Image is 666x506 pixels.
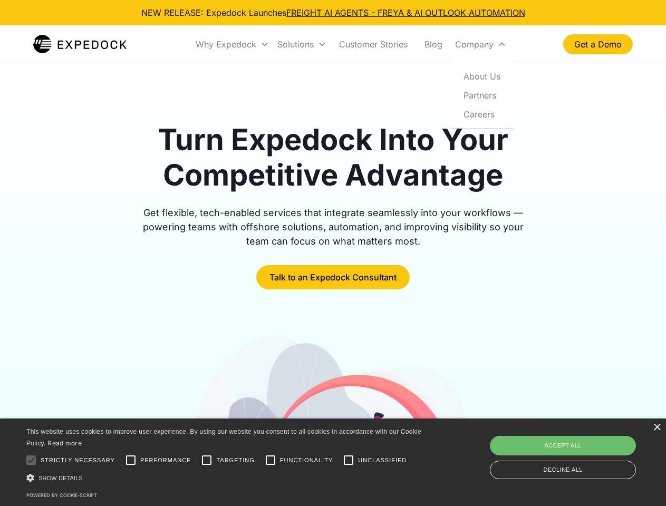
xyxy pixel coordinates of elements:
[33,34,127,55] a: home
[26,428,421,447] span: This website uses cookies to improve user experience. By using our website you consent to all coo...
[273,26,331,62] div: Solutions
[256,265,410,289] a: Talk to an Expedock Consultant
[451,62,513,128] nav: Company
[455,85,509,104] a: Partners
[455,104,509,123] a: Careers
[358,456,407,465] span: Unclassified
[416,26,451,62] a: Blog
[490,392,666,506] iframe: Chat Widget
[131,122,536,193] h1: Turn Expedock Into Your Competitive Advantage
[140,456,191,465] span: Performance
[41,456,115,465] span: Strictly necessary
[196,39,256,50] div: Why Expedock
[26,492,97,498] a: Powered by cookie-script
[286,7,525,18] a: FREIGHT AI AGENTS - FREYA & AI OUTLOOK AUTOMATION
[33,34,127,55] img: Expedock Logo
[26,472,425,483] div: Show details
[191,26,273,62] div: Why Expedock
[141,6,525,19] div: NEW RELEASE: Expedock Launches
[277,39,314,50] div: Solutions
[280,456,333,465] span: Functionality
[131,206,536,248] div: Get flexible, tech-enabled services that integrate seamlessly into your workflows — powering team...
[451,26,510,62] div: Company
[563,34,633,54] a: Get a Demo
[455,66,509,85] a: About Us
[47,439,82,447] a: Read more
[455,39,494,50] div: Company
[331,26,416,62] a: Customer Stories
[38,475,83,481] span: Show details
[216,456,254,465] span: Targeting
